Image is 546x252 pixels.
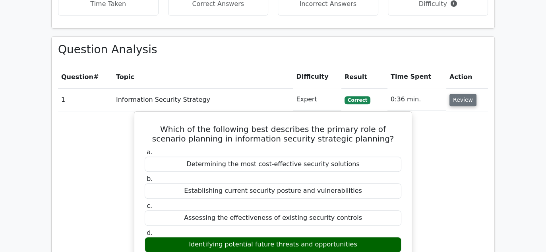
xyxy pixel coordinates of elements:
[58,43,488,56] h3: Question Analysis
[293,66,341,88] th: Difficulty
[145,210,401,226] div: Assessing the effectiveness of existing security controls
[147,229,153,236] span: d.
[387,66,446,88] th: Time Spent
[387,88,446,111] td: 0:36 min.
[147,148,153,156] span: a.
[145,157,401,172] div: Determining the most cost-effective security solutions
[113,66,293,88] th: Topic
[144,124,402,143] h5: Which of the following best describes the primary role of scenario planning in information securi...
[449,94,476,106] button: Review
[345,96,370,104] span: Correct
[147,202,152,209] span: c.
[58,66,113,88] th: #
[61,73,93,81] span: Question
[446,66,488,88] th: Action
[58,88,113,111] td: 1
[113,88,293,111] td: Information Security Strategy
[341,66,387,88] th: Result
[145,183,401,199] div: Establishing current security posture and vulnerabilities
[147,175,153,182] span: b.
[293,88,341,111] td: Expert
